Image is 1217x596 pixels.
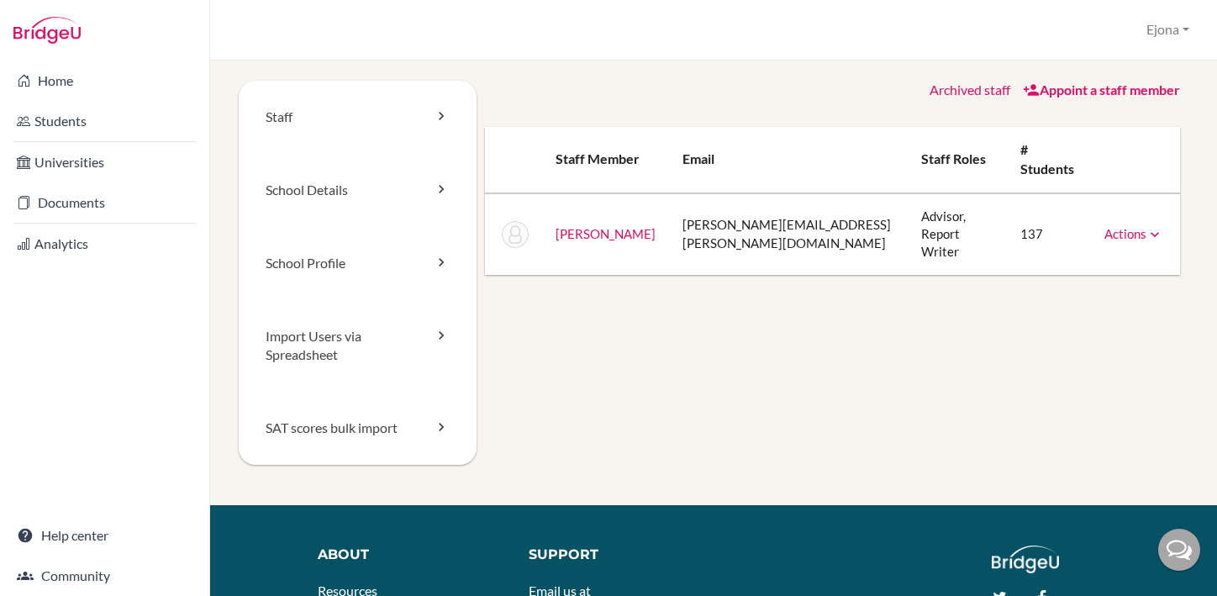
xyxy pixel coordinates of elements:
a: [PERSON_NAME] [556,226,656,241]
a: SAT scores bulk import [239,392,477,465]
img: Aileen Dacumos [502,221,529,248]
a: School Details [239,154,477,227]
a: Analytics [3,227,206,261]
img: Bridge-U [13,17,81,44]
a: Archived staff [930,82,1010,98]
a: Staff [239,81,477,154]
a: Help center [3,519,206,552]
th: Email [669,127,908,193]
th: Staff roles [908,127,1007,193]
div: Support [529,546,701,565]
a: Documents [3,186,206,219]
a: Universities [3,145,206,179]
button: Ejona [1139,14,1197,45]
td: Advisor, Report Writer [908,193,1007,275]
div: About [318,546,503,565]
th: # students [1007,127,1091,193]
td: [PERSON_NAME][EMAIL_ADDRESS][PERSON_NAME][DOMAIN_NAME] [669,193,908,275]
a: Community [3,559,206,593]
td: 137 [1007,193,1091,275]
a: School Profile [239,227,477,300]
img: logo_white@2x-f4f0deed5e89b7ecb1c2cc34c3e3d731f90f0f143d5ea2071677605dd97b5244.png [992,546,1060,573]
a: Home [3,64,206,98]
a: Appoint a staff member [1023,82,1180,98]
a: Students [3,104,206,138]
th: Staff member [542,127,669,193]
a: Import Users via Spreadsheet [239,300,477,393]
a: Actions [1104,226,1163,241]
